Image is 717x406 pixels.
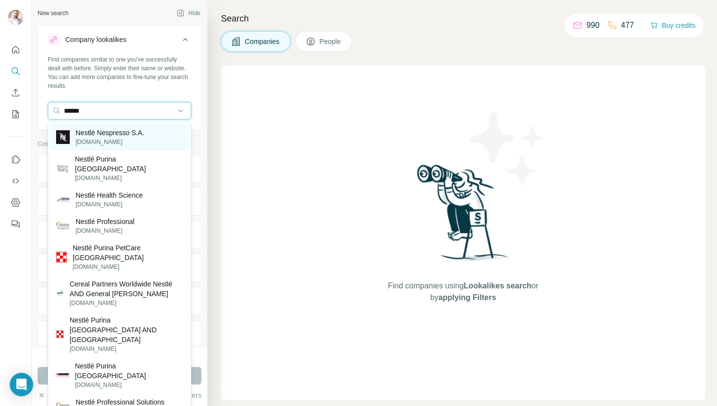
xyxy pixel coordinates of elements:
span: applying Filters [438,293,496,302]
button: Enrich CSV [8,84,23,101]
p: [DOMAIN_NAME] [76,226,135,235]
button: Clear [38,390,65,400]
div: New search [38,9,68,18]
button: Company lookalikes [38,28,201,55]
button: Company [38,157,201,180]
button: Annual revenue ($) [38,256,201,280]
button: Quick start [8,41,23,59]
div: Find companies similar to one you've successfully dealt with before. Simply enter their name or w... [48,55,191,90]
p: [DOMAIN_NAME] [75,381,183,389]
p: Nestlé Purina [GEOGRAPHIC_DATA] [75,361,183,381]
p: [DOMAIN_NAME] [76,200,143,209]
span: Lookalikes search [464,282,532,290]
button: Industry [38,190,201,213]
p: Nestlé Purina [GEOGRAPHIC_DATA] [75,154,183,174]
p: Nestlé Purina PetCare [GEOGRAPHIC_DATA] [73,243,183,263]
button: Use Surfe API [8,172,23,190]
p: 990 [586,20,599,31]
img: Nestlé Health Science [56,193,70,206]
img: Nestlé Purina North America [56,162,69,175]
img: Cereal Partners Worldwide Nestlé AND General Mills [56,289,64,297]
img: Surfe Illustration - Stars [463,104,551,192]
button: My lists [8,105,23,123]
p: Nestlé Health Science [76,190,143,200]
div: Open Intercom Messenger [10,373,33,396]
img: Nestlé Professional [56,219,70,233]
p: Nestlé Purina [GEOGRAPHIC_DATA] AND [GEOGRAPHIC_DATA] [70,315,183,345]
p: [DOMAIN_NAME] [70,345,183,353]
button: Employees (size) [38,289,201,313]
button: Technologies [38,323,201,346]
span: Companies [245,37,280,46]
button: HQ location [38,223,201,246]
img: Nestlé Purina PetCare Europe [56,252,67,263]
button: Hide [170,6,207,20]
p: [DOMAIN_NAME] [76,138,144,146]
button: Use Surfe on LinkedIn [8,151,23,168]
button: Buy credits [650,19,696,32]
button: Dashboard [8,194,23,211]
p: Nestlé Professional [76,217,135,226]
h4: Search [221,12,705,25]
p: Cereal Partners Worldwide Nestlé AND General [PERSON_NAME] [70,279,183,299]
img: Nestlé Purina Latin America AND Caribbean [56,330,64,338]
div: Company lookalikes [65,35,126,44]
p: [DOMAIN_NAME] [70,299,183,307]
p: Nestlé Nespresso S.A. [76,128,144,138]
img: Surfe Illustration - Woman searching with binoculars [413,162,514,271]
p: Company information [38,140,201,148]
button: Search [8,62,23,80]
button: Feedback [8,215,23,233]
span: Find companies using or by [385,280,541,304]
p: 477 [621,20,634,31]
span: People [319,37,342,46]
p: [DOMAIN_NAME] [75,174,183,183]
p: [DOMAIN_NAME] [73,263,183,271]
img: Nestlé Purina Brasil [56,369,69,382]
img: Avatar [8,10,23,25]
img: Nestlé Nespresso S.A. [56,130,70,144]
